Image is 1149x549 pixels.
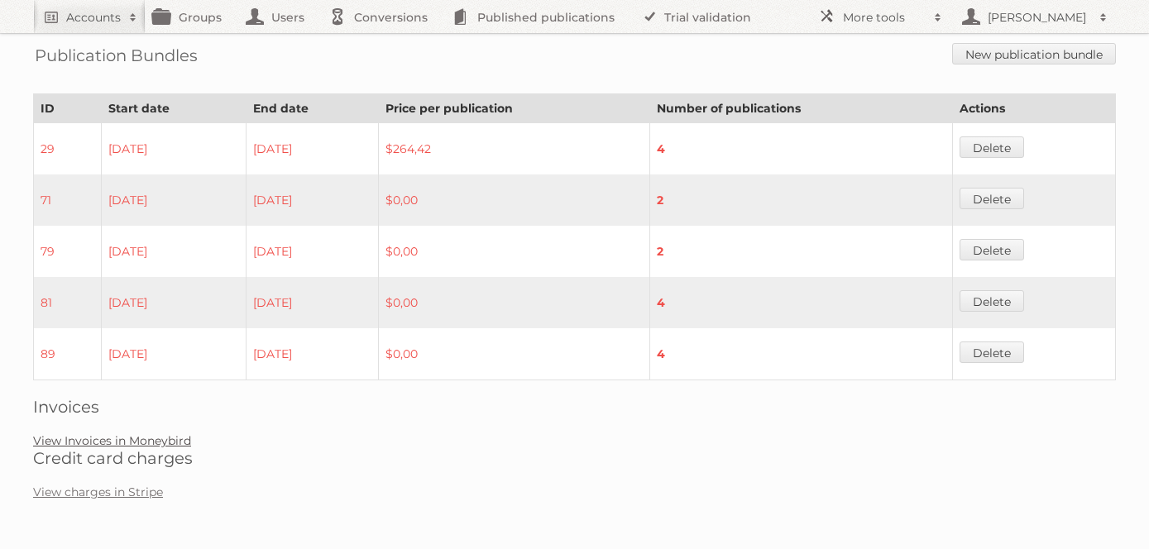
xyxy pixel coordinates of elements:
td: $0,00 [379,328,649,380]
th: ID [34,94,102,123]
td: [DATE] [102,123,246,175]
td: 71 [34,174,102,226]
h2: Credit card charges [33,448,1116,468]
strong: 2 [657,244,663,259]
h2: Accounts [66,9,121,26]
td: [DATE] [246,328,379,380]
a: Delete [960,188,1024,209]
td: [DATE] [102,328,246,380]
th: Actions [952,94,1115,123]
td: $0,00 [379,226,649,277]
td: 89 [34,328,102,380]
strong: 2 [657,193,663,208]
a: Delete [960,341,1024,363]
td: [DATE] [246,277,379,328]
td: [DATE] [102,174,246,226]
td: [DATE] [246,174,379,226]
h2: [PERSON_NAME] [984,9,1091,26]
h2: Publication Bundles [35,43,198,68]
th: Number of publications [649,94,952,123]
th: Start date [102,94,246,123]
strong: 4 [657,295,665,310]
strong: 4 [657,141,665,156]
a: View charges in Stripe [33,485,163,499]
a: Delete [960,239,1024,260]
th: Price per publication [379,94,649,123]
a: New publication bundle [952,43,1116,64]
a: Delete [960,290,1024,312]
a: View Invoices in Moneybird [33,433,191,448]
td: [DATE] [102,226,246,277]
th: End date [246,94,379,123]
strong: 4 [657,346,665,361]
td: $264,42 [379,123,649,175]
td: 29 [34,123,102,175]
td: [DATE] [102,277,246,328]
h2: Invoices [33,397,1116,417]
td: $0,00 [379,277,649,328]
td: 81 [34,277,102,328]
a: Delete [960,136,1024,158]
h2: More tools [843,9,926,26]
td: [DATE] [246,226,379,277]
td: [DATE] [246,123,379,175]
td: $0,00 [379,174,649,226]
td: 79 [34,226,102,277]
